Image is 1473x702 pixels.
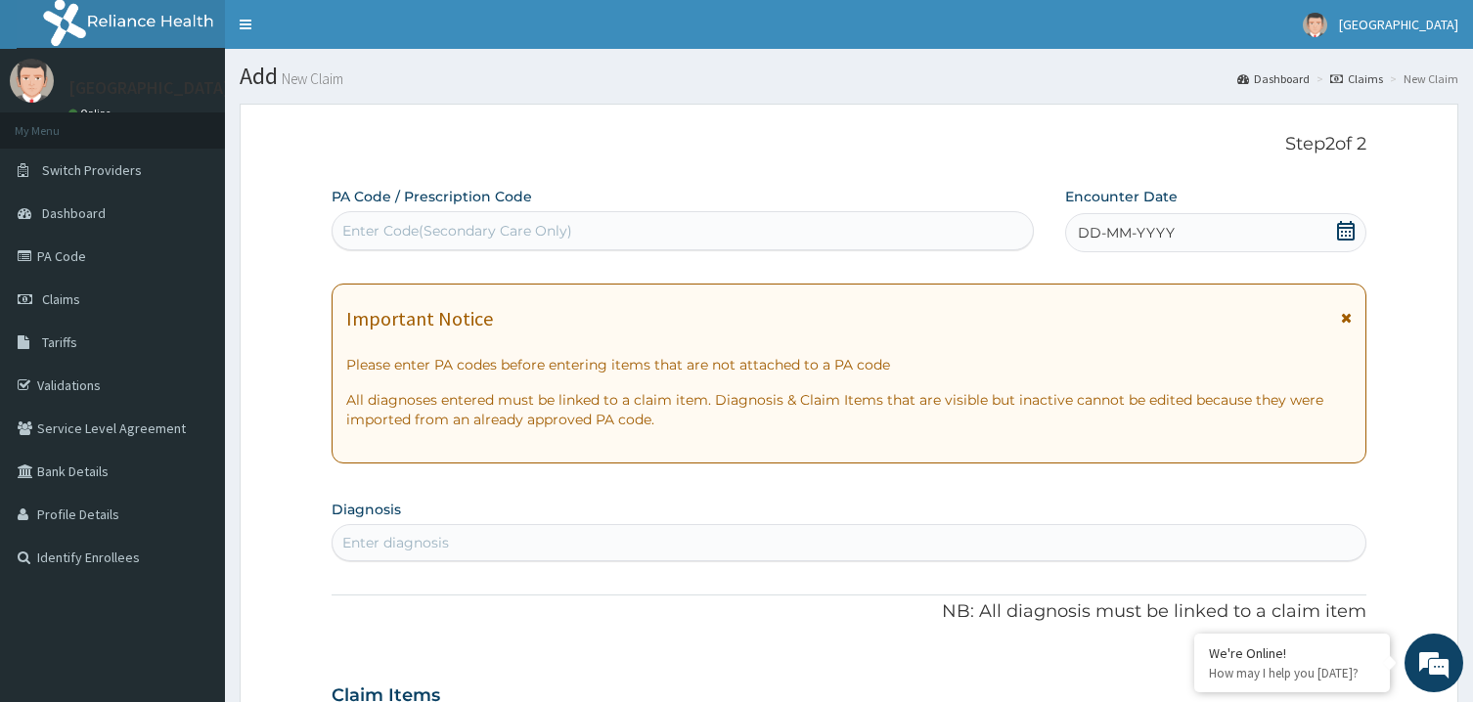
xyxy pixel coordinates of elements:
span: Switch Providers [42,161,142,179]
p: [GEOGRAPHIC_DATA] [68,79,230,97]
p: How may I help you today? [1209,665,1375,681]
div: Enter Code(Secondary Care Only) [342,221,572,241]
h1: Add [240,64,1458,89]
div: We're Online! [1209,644,1375,662]
li: New Claim [1385,70,1458,87]
label: Diagnosis [332,500,401,519]
span: Tariffs [42,333,77,351]
img: User Image [1303,13,1327,37]
span: DD-MM-YYYY [1078,223,1175,242]
p: Please enter PA codes before entering items that are not attached to a PA code [346,355,1351,374]
img: User Image [10,59,54,103]
div: Enter diagnosis [342,533,449,552]
small: New Claim [278,71,343,86]
a: Online [68,107,115,120]
p: Step 2 of 2 [332,134,1365,155]
h1: Important Notice [346,308,493,329]
label: Encounter Date [1065,187,1178,206]
span: Dashboard [42,204,106,222]
p: All diagnoses entered must be linked to a claim item. Diagnosis & Claim Items that are visible bu... [346,390,1351,429]
label: PA Code / Prescription Code [332,187,532,206]
p: NB: All diagnosis must be linked to a claim item [332,599,1365,625]
span: [GEOGRAPHIC_DATA] [1339,16,1458,33]
a: Dashboard [1237,70,1310,87]
span: Claims [42,290,80,308]
a: Claims [1330,70,1383,87]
